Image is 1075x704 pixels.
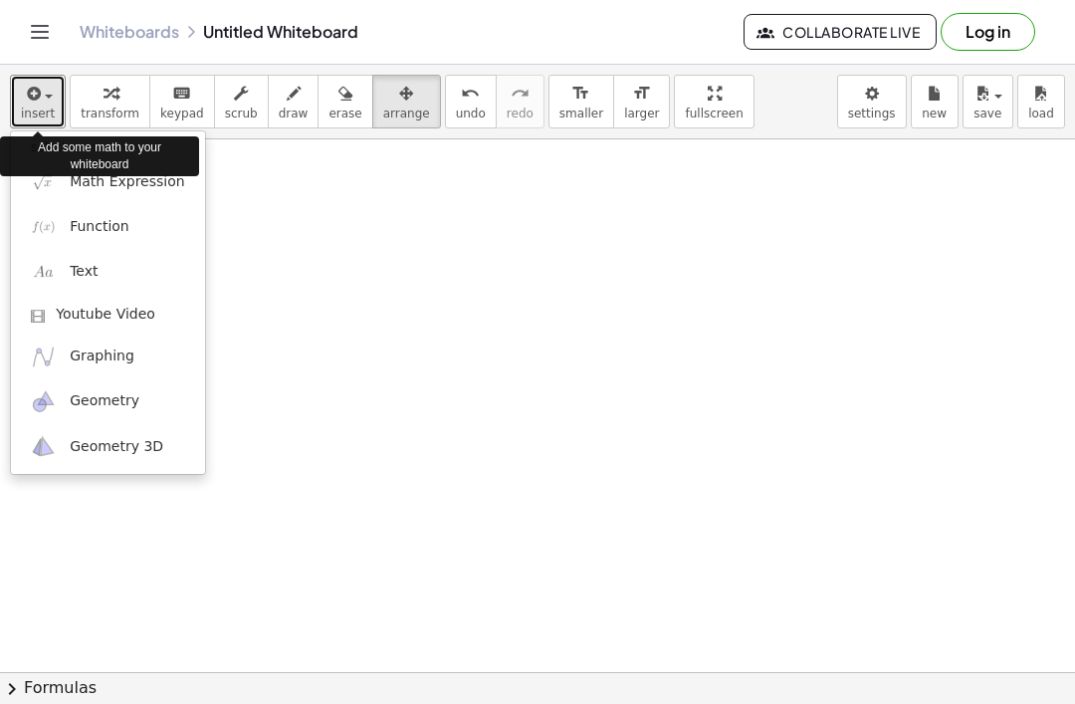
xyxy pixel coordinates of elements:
img: ggb-geometry.svg [31,389,56,414]
a: Text [11,250,205,295]
img: f_x.png [31,214,56,239]
a: Math Expression [11,159,205,204]
img: Aa.png [31,260,56,285]
span: Geometry 3D [70,437,163,457]
a: Geometry 3D [11,424,205,469]
img: ggb-3d.svg [31,434,56,459]
span: Function [70,217,129,237]
a: Graphing [11,335,205,379]
img: ggb-graphing.svg [31,345,56,369]
a: Youtube Video [11,295,205,335]
span: Text [70,262,98,282]
img: sqrt_x.png [31,169,56,194]
span: Graphing [70,347,134,366]
span: Geometry [70,391,139,411]
a: Function [11,204,205,249]
a: Geometry [11,379,205,424]
span: Math Expression [70,172,184,192]
span: Youtube Video [56,305,155,325]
